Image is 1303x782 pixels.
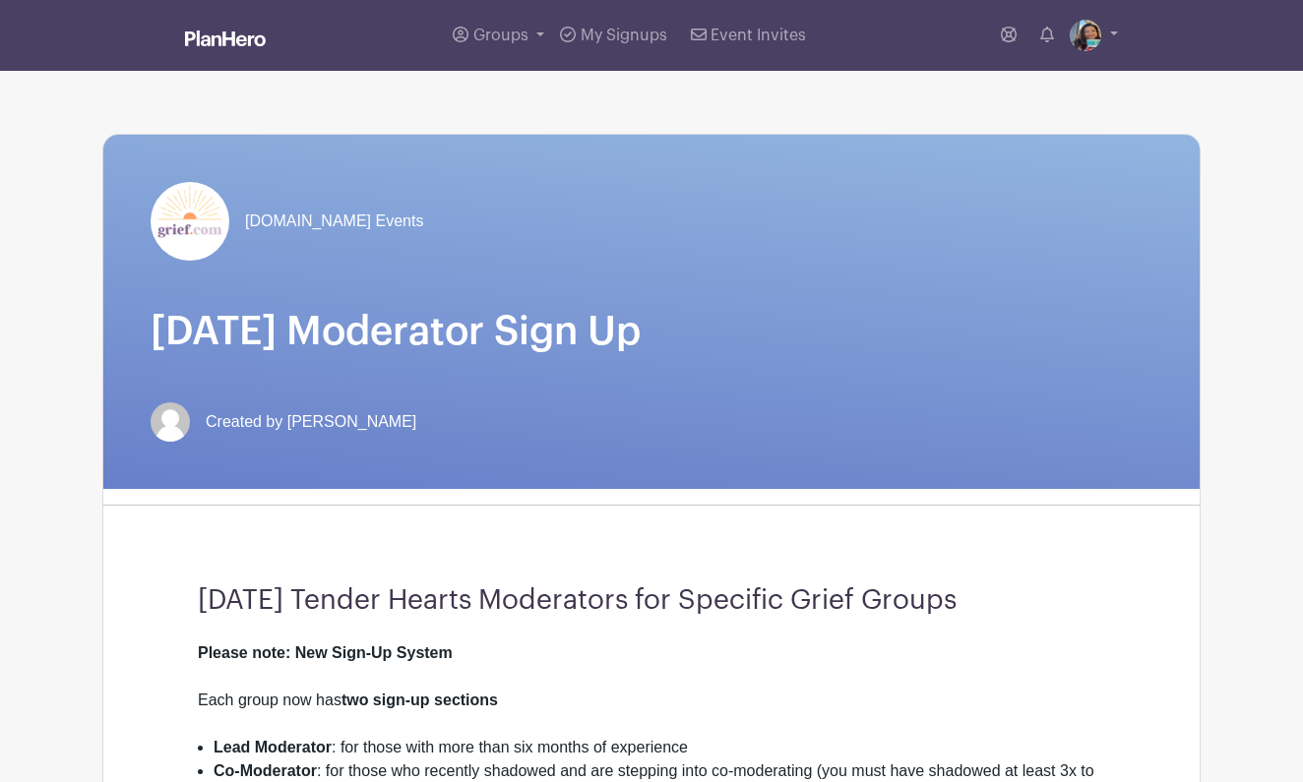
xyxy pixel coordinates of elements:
[151,402,190,442] img: default-ce2991bfa6775e67f084385cd625a349d9dcbb7a52a09fb2fda1e96e2d18dcdb.png
[711,28,806,43] span: Event Invites
[341,692,498,708] strong: two sign-up sections
[245,210,423,233] span: [DOMAIN_NAME] Events
[151,308,1152,355] h1: [DATE] Moderator Sign Up
[1070,20,1101,51] img: coffee%20n%20me.jpg
[214,762,317,779] strong: Co-Moderator
[198,584,1105,618] h3: [DATE] Tender Hearts Moderators for Specific Grief Groups
[151,182,229,261] img: grief-logo-planhero.png
[198,644,453,661] strong: Please note: New Sign-Up System
[185,30,266,46] img: logo_white-6c42ec7e38ccf1d336a20a19083b03d10ae64f83f12c07503d8b9e83406b4c7d.svg
[198,689,1105,736] div: Each group now has
[206,410,416,434] span: Created by [PERSON_NAME]
[581,28,667,43] span: My Signups
[214,739,332,755] strong: Lead Moderator
[214,736,1105,759] li: : for those with more than six months of experience
[473,28,528,43] span: Groups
